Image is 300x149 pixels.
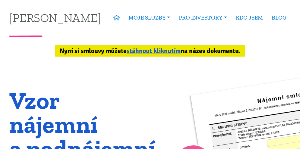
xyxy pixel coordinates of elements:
[267,11,291,25] a: BLOG
[124,11,175,25] a: MOJE SLUŽBY
[9,12,101,23] a: [PERSON_NAME]
[175,11,232,25] a: PRO INVESTORY
[231,11,267,25] a: KDO JSEM
[55,45,245,57] div: Nyní si smlouvy můžete na název dokumentu.
[127,47,181,55] a: stáhnout kliknutím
